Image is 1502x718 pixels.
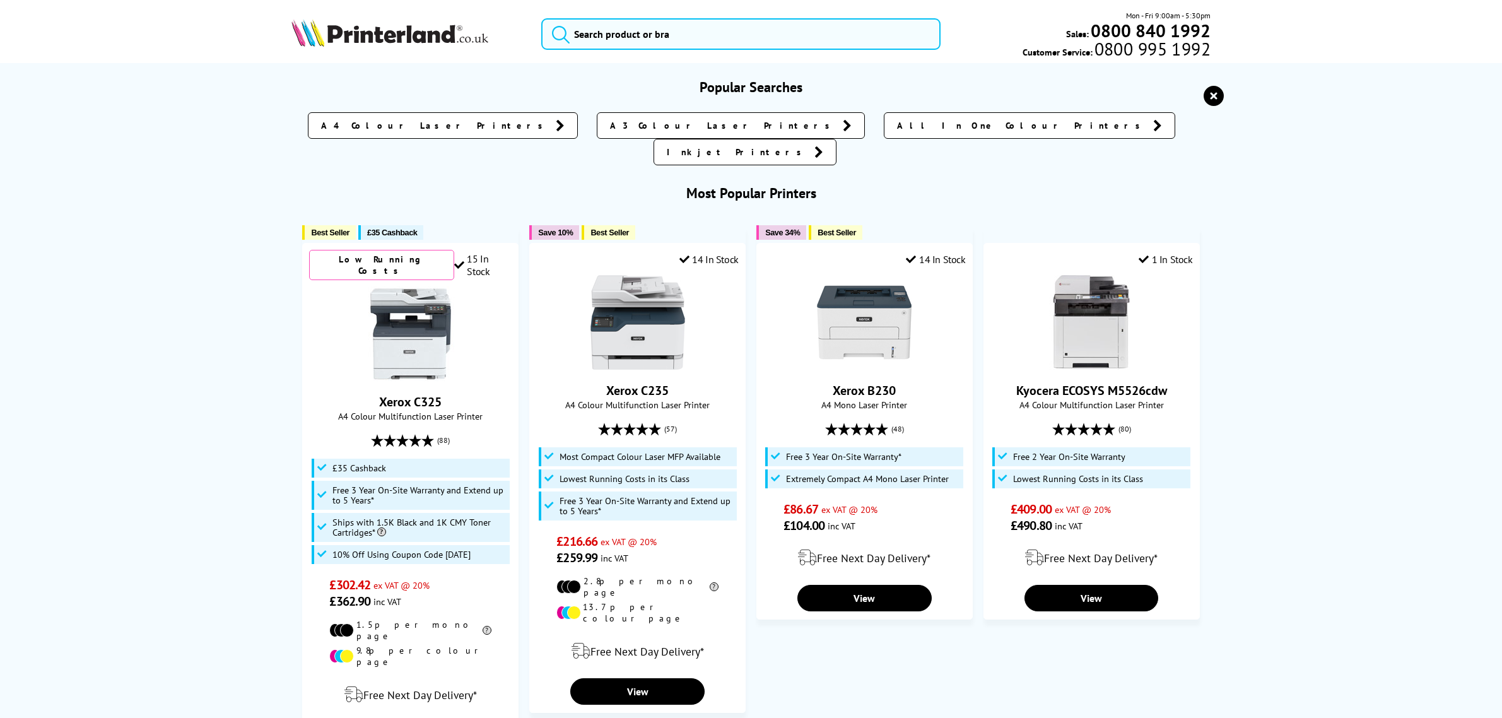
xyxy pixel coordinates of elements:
a: Xerox B230 [817,360,912,372]
div: 1 In Stock [1139,253,1193,266]
img: Xerox B230 [817,275,912,370]
a: 0800 840 1992 [1089,25,1211,37]
span: Free 3 Year On-Site Warranty* [786,452,901,462]
a: Inkjet Printers [654,139,836,165]
button: £35 Cashback [358,225,423,240]
a: View [1024,585,1158,611]
li: 1.5p per mono page [329,619,491,642]
li: 2.8p per mono page [556,575,718,598]
span: ex VAT @ 20% [601,536,657,548]
span: £409.00 [1011,501,1052,517]
span: Ships with 1.5K Black and 1K CMY Toner Cartridges* [332,517,507,538]
a: Xerox C325 [379,394,442,410]
span: Lowest Running Costs in its Class [1013,474,1143,484]
button: Best Seller [809,225,862,240]
span: inc VAT [601,552,628,564]
button: Save 34% [756,225,806,240]
div: modal_delivery [309,677,511,712]
div: 15 In Stock [454,252,512,278]
span: (57) [664,417,677,441]
span: £259.99 [556,550,597,566]
img: Kyocera ECOSYS M5526cdw [1044,275,1139,370]
span: £104.00 [783,517,824,534]
h3: Popular Searches [291,78,1211,96]
div: modal_delivery [990,540,1192,575]
a: Xerox B230 [833,382,896,399]
span: (80) [1118,417,1131,441]
input: Search product or bra [541,18,940,50]
span: Lowest Running Costs in its Class [560,474,689,484]
b: 0800 840 1992 [1091,19,1211,42]
a: A3 Colour Laser Printers [597,112,865,139]
div: Low Running Costs [309,250,454,280]
span: A3 Colour Laser Printers [610,119,836,132]
img: Xerox C235 [590,275,685,370]
span: £86.67 [783,501,818,517]
a: View [570,678,704,705]
span: £216.66 [556,533,597,550]
span: ex VAT @ 20% [821,503,877,515]
button: Best Seller [582,225,635,240]
span: Best Seller [311,228,349,237]
span: Free 3 Year On-Site Warranty and Extend up to 5 Years* [560,496,734,516]
span: (88) [437,428,450,452]
span: 10% Off Using Coupon Code [DATE] [332,550,471,560]
a: Xerox C325 [363,371,458,384]
span: Customer Service: [1023,43,1211,58]
span: inc VAT [1055,520,1082,532]
a: Printerland Logo [291,19,525,49]
span: £35 Cashback [332,463,386,473]
span: Free 3 Year On-Site Warranty and Extend up to 5 Years* [332,485,507,505]
span: Save 34% [765,228,800,237]
a: Kyocera ECOSYS M5526cdw [1044,360,1139,372]
span: £302.42 [329,577,370,593]
span: A4 Colour Laser Printers [321,119,549,132]
li: 9.8p per colour page [329,645,491,668]
span: ex VAT @ 20% [373,579,430,591]
a: Xerox C235 [606,382,669,399]
span: Sales: [1066,28,1089,40]
h3: Most Popular Printers [291,184,1211,202]
img: Printerland Logo [291,19,488,47]
span: Extremely Compact A4 Mono Laser Printer [786,474,949,484]
span: A4 Colour Multifunction Laser Printer [990,399,1192,411]
span: Save 10% [538,228,573,237]
span: £35 Cashback [367,228,417,237]
div: 14 In Stock [679,253,739,266]
span: £490.80 [1011,517,1052,534]
span: £362.90 [329,593,370,609]
div: modal_delivery [763,540,965,575]
span: A4 Mono Laser Printer [763,399,965,411]
button: Save 10% [529,225,579,240]
span: All In One Colour Printers [897,119,1147,132]
span: Most Compact Colour Laser MFP Available [560,452,720,462]
span: A4 Colour Multifunction Laser Printer [309,410,511,422]
a: Xerox C235 [590,360,685,372]
a: View [797,585,931,611]
span: 0800 995 1992 [1093,43,1211,55]
span: Best Seller [818,228,856,237]
span: A4 Colour Multifunction Laser Printer [536,399,738,411]
span: inc VAT [373,596,401,608]
li: 13.7p per colour page [556,601,718,624]
span: Free 2 Year On-Site Warranty [1013,452,1125,462]
div: 14 In Stock [906,253,965,266]
a: A4 Colour Laser Printers [308,112,578,139]
span: Mon - Fri 9:00am - 5:30pm [1126,9,1211,21]
div: modal_delivery [536,633,738,669]
span: (48) [891,417,904,441]
span: Inkjet Printers [667,146,808,158]
button: Best Seller [302,225,356,240]
span: Best Seller [590,228,629,237]
span: inc VAT [828,520,855,532]
a: Kyocera ECOSYS M5526cdw [1016,382,1167,399]
img: Xerox C325 [363,286,458,381]
span: ex VAT @ 20% [1055,503,1111,515]
a: All In One Colour Printers [884,112,1175,139]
